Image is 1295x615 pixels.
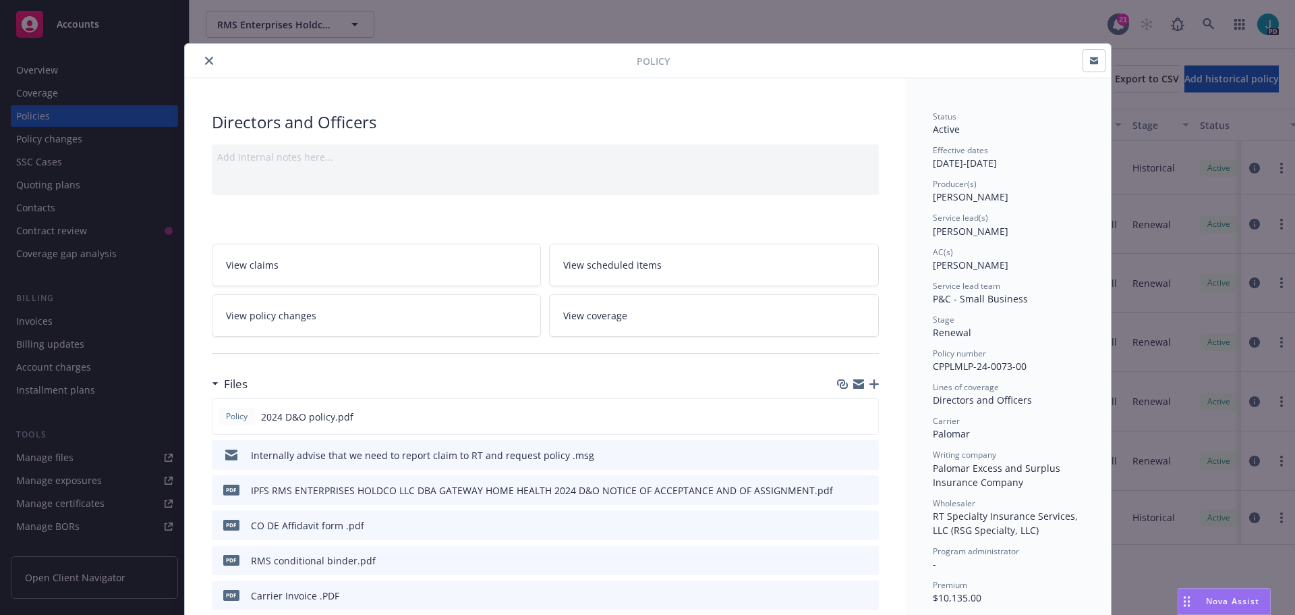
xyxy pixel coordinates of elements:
[217,150,873,164] div: Add internal notes here...
[933,545,1019,557] span: Program administrator
[933,394,1032,406] span: Directors and Officers
[637,54,670,68] span: Policy
[933,225,1008,238] span: [PERSON_NAME]
[212,375,248,393] div: Files
[933,510,1081,537] span: RT Specialty Insurance Services, LLC (RSG Specialty, LLC)
[861,518,873,533] button: preview file
[1206,595,1259,607] span: Nova Assist
[933,326,971,339] span: Renewal
[840,518,851,533] button: download file
[933,123,960,136] span: Active
[261,410,353,424] span: 2024 D&O policy.pdf
[861,589,873,603] button: preview file
[840,448,851,462] button: download file
[933,558,936,570] span: -
[933,579,967,591] span: Premium
[861,410,873,424] button: preview file
[212,294,542,337] a: View policy changes
[933,292,1028,305] span: P&C - Small Business
[563,309,627,323] span: View coverage
[933,381,999,393] span: Lines of coverage
[933,246,953,258] span: AC(s)
[933,178,977,190] span: Producer(s)
[1178,588,1271,615] button: Nova Assist
[223,520,239,530] span: pdf
[251,518,364,533] div: CO DE Affidavit form .pdf
[933,498,975,509] span: Wholesaler
[933,427,970,440] span: Palomar
[224,375,248,393] h3: Files
[251,589,339,603] div: Carrier Invoice .PDF
[201,53,217,69] button: close
[251,448,594,462] div: Internally advise that we need to report claim to RT and request policy .msg
[933,259,1008,271] span: [PERSON_NAME]
[1178,589,1195,614] div: Drag to move
[933,462,1063,489] span: Palomar Excess and Surplus Insurance Company
[933,212,988,223] span: Service lead(s)
[933,190,1008,203] span: [PERSON_NAME]
[223,485,239,495] span: pdf
[933,415,960,427] span: Carrier
[251,483,833,498] div: IPFS RMS ENTERPRISES HOLDCO LLC DBA GATEWAY HOME HEALTH 2024 D&O NOTICE OF ACCEPTANCE AND OF ASSI...
[226,309,316,323] span: View policy changes
[840,589,851,603] button: download file
[933,280,1000,292] span: Service lead team
[933,348,986,359] span: Policy number
[861,554,873,568] button: preview file
[933,144,1084,170] div: [DATE] - [DATE]
[933,111,956,122] span: Status
[861,448,873,462] button: preview file
[861,483,873,498] button: preview file
[840,554,851,568] button: download file
[549,244,879,286] a: View scheduled items
[840,483,851,498] button: download file
[933,360,1027,373] span: CPPLMLP-24-0073-00
[226,258,279,272] span: View claims
[839,410,850,424] button: download file
[933,449,996,460] span: Writing company
[251,554,376,568] div: RMS conditional binder.pdf
[933,591,981,604] span: $10,135.00
[933,314,954,325] span: Stage
[223,555,239,565] span: pdf
[212,111,879,134] div: Directors and Officers
[563,258,662,272] span: View scheduled items
[933,144,988,156] span: Effective dates
[212,244,542,286] a: View claims
[549,294,879,337] a: View coverage
[223,410,250,423] span: Policy
[223,590,239,600] span: PDF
